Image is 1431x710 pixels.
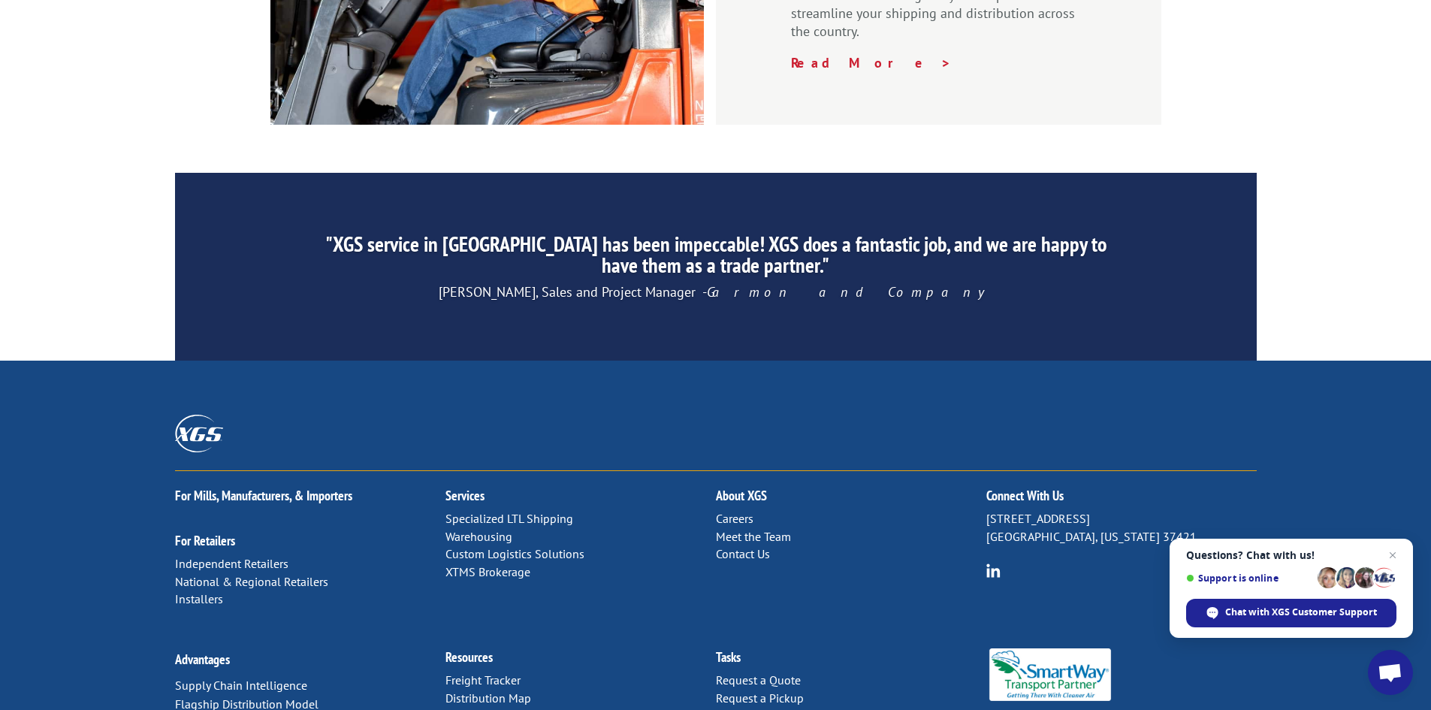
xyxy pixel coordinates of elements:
em: Garmon and Company [707,283,992,301]
a: Distribution Map [445,690,531,705]
a: About XGS [716,487,767,504]
a: Request a Quote [716,672,801,687]
img: Smartway_Logo [986,648,1115,701]
a: Meet the Team [716,529,791,544]
a: Careers [716,511,753,526]
a: Supply Chain Intelligence [175,678,307,693]
span: Close chat [1384,546,1402,564]
a: Independent Retailers [175,556,288,571]
a: For Retailers [175,532,235,549]
span: [PERSON_NAME], Sales and Project Manager - [439,283,992,301]
a: XTMS Brokerage [445,564,530,579]
span: Support is online [1186,573,1312,584]
h2: "XGS service in [GEOGRAPHIC_DATA] has been impeccable! XGS does a fantastic job, and we are happy... [315,234,1115,283]
a: Custom Logistics Solutions [445,546,584,561]
a: Warehousing [445,529,512,544]
div: Open chat [1368,650,1413,695]
a: Contact Us [716,546,770,561]
img: XGS_Logos_ALL_2024_All_White [175,415,223,452]
p: [STREET_ADDRESS] [GEOGRAPHIC_DATA], [US_STATE] 37421 [986,510,1257,546]
a: Request a Pickup [716,690,804,705]
a: Advantages [175,651,230,668]
a: Specialized LTL Shipping [445,511,573,526]
span: Chat with XGS Customer Support [1225,606,1377,619]
a: Installers [175,591,223,606]
a: For Mills, Manufacturers, & Importers [175,487,352,504]
div: Chat with XGS Customer Support [1186,599,1396,627]
a: National & Regional Retailers [175,574,328,589]
h2: Tasks [716,651,986,672]
a: Read More > [791,54,952,71]
h2: Connect With Us [986,489,1257,510]
a: Services [445,487,485,504]
a: Freight Tracker [445,672,521,687]
span: Questions? Chat with us! [1186,549,1396,561]
img: group-6 [986,563,1001,578]
a: Resources [445,648,493,666]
